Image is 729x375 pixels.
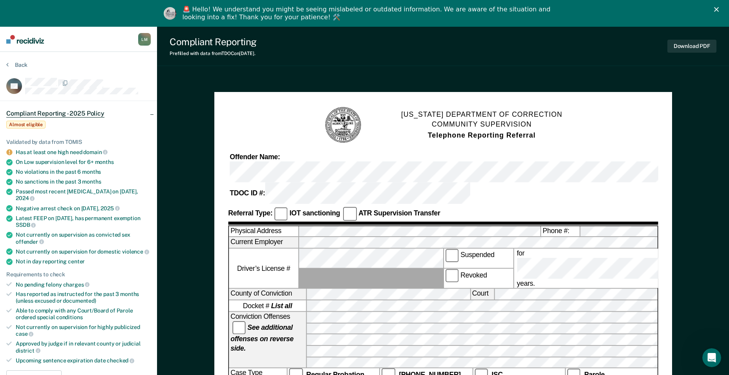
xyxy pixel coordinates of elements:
[16,347,40,354] span: district
[164,7,176,20] img: Profile image for Kim
[170,36,257,48] div: Compliant Reporting
[667,40,716,53] button: Download PDF
[16,248,151,255] div: Not currently on supervision for domestic
[229,289,306,300] label: County of Conviction
[16,195,35,201] span: 2024
[16,215,151,228] div: Latest FEEP on [DATE], has permanent exemption
[68,258,85,265] span: center
[82,178,101,185] span: months
[324,106,362,145] img: TN Seal
[16,159,151,165] div: On Low supervision level for 6+
[16,205,151,212] div: Negative arrest check on [DATE],
[230,324,294,353] strong: See additional offenses on reverse side.
[6,271,151,278] div: Requirements to check
[63,281,90,288] span: charges
[16,178,151,185] div: No sanctions in the past 3
[470,289,493,300] label: Court
[289,210,340,217] strong: IOT sanctioning
[401,110,563,141] h1: [US_STATE] DEPARTMENT OF CORRECTION COMMUNITY SUPERVISION
[16,331,33,337] span: case
[16,239,44,245] span: offender
[6,121,46,129] span: Almost eligible
[16,149,151,156] div: Has at least one high need domain
[16,258,151,265] div: Not in day reporting
[343,207,357,221] input: ATR Supervision Transfer
[702,348,721,367] iframe: Intercom live chat
[170,51,257,56] div: Prefilled with data from TDOC on [DATE] .
[95,159,114,165] span: months
[6,139,151,145] div: Validated by data from TOMIS
[230,153,280,161] strong: Offender Name:
[107,357,134,364] span: checked
[138,33,151,46] div: L M
[271,302,292,310] strong: List all
[541,226,579,237] label: Phone #:
[16,188,151,202] div: Passed most recent [MEDICAL_DATA] on [DATE],
[56,314,83,320] span: conditions
[6,110,104,118] span: Compliant Reporting - 2025 Policy
[444,269,513,289] label: Revoked
[358,210,440,217] strong: ATR Supervision Transfer
[445,269,459,283] input: Revoked
[515,249,723,289] label: for years.
[16,291,151,304] div: Has reported as instructed for the past 3 months (unless excused or
[16,232,151,245] div: Not currently on supervision as convicted sex
[6,61,27,68] button: Back
[445,249,459,263] input: Suspended
[428,131,536,139] strong: Telephone Reporting Referral
[183,6,553,21] div: 🚨 Hello! We understand you might be seeing mislabeled or outdated information. We are aware of th...
[229,312,306,368] div: Conviction Offenses
[82,169,101,175] span: months
[16,357,151,364] div: Upcoming sentence expiration date
[16,222,36,228] span: SSDB
[229,226,298,237] label: Physical Address
[714,7,722,12] div: Close
[243,301,292,311] span: Docket #
[232,321,246,335] input: See additional offenses on reverse side.
[228,210,272,217] strong: Referral Type:
[138,33,151,46] button: LM
[16,324,151,337] div: Not currently on supervision for highly publicized
[444,249,513,268] label: Suspended
[100,205,119,211] span: 2025
[16,281,151,288] div: No pending felony
[63,298,96,304] span: documented)
[229,249,298,289] label: Driver’s License #
[6,35,44,44] img: Recidiviz
[122,248,149,255] span: violence
[230,189,265,197] strong: TDOC ID #:
[517,258,722,279] input: for years.
[274,207,288,221] input: IOT sanctioning
[229,237,298,248] label: Current Employer
[16,169,151,175] div: No violations in the past 6
[16,340,151,354] div: Approved by judge if in relevant county or judicial
[16,307,151,321] div: Able to comply with any Court/Board of Parole ordered special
